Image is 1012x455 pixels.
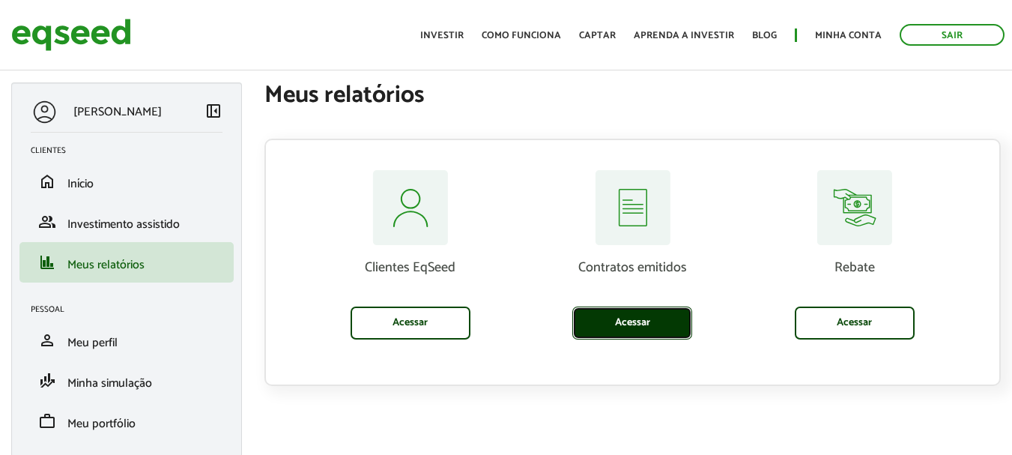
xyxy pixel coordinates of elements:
[482,31,561,40] a: Como funciona
[73,105,162,119] p: [PERSON_NAME]
[31,331,222,349] a: personMeu perfil
[67,174,94,194] span: Início
[204,102,222,123] a: Colapsar menu
[31,305,234,314] h2: Pessoal
[11,15,131,55] img: EqSeed
[752,31,777,40] a: Blog
[38,372,56,390] span: finance_mode
[19,401,234,442] li: Meu portfólio
[19,202,234,242] li: Investimento assistido
[634,31,734,40] a: Aprenda a investir
[816,170,892,245] img: relatorios-assessor-rebate.svg
[19,161,234,202] li: Início
[38,253,56,271] span: finance
[67,214,180,235] span: Investimento assistido
[67,333,118,353] span: Meu perfil
[572,307,692,340] a: Acessar
[815,31,882,40] a: Minha conta
[19,242,234,283] li: Meus relatórios
[900,24,1005,46] a: Sair
[31,253,222,271] a: financeMeus relatórios
[31,172,222,190] a: homeInício
[372,170,448,245] img: relatorios-assessor-clientes.svg
[595,170,670,245] img: relatorios-assessor-contratos.svg
[311,260,510,277] p: Clientes EqSeed
[264,82,1001,109] h1: Meus relatórios
[579,31,616,40] a: Captar
[38,213,56,231] span: group
[795,307,915,340] a: Acessar
[38,172,56,190] span: home
[38,331,56,349] span: person
[19,320,234,361] li: Meu perfil
[31,146,234,155] h2: Clientes
[31,372,222,390] a: finance_modeMinha simulação
[31,412,222,430] a: workMeu portfólio
[533,260,732,277] p: Contratos emitidos
[67,255,145,275] span: Meus relatórios
[19,361,234,401] li: Minha simulação
[351,307,470,340] a: Acessar
[31,213,222,231] a: groupInvestimento assistido
[755,260,954,277] p: Rebate
[420,31,464,40] a: Investir
[67,414,136,434] span: Meu portfólio
[38,412,56,430] span: work
[204,102,222,120] span: left_panel_close
[67,373,152,394] span: Minha simulação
